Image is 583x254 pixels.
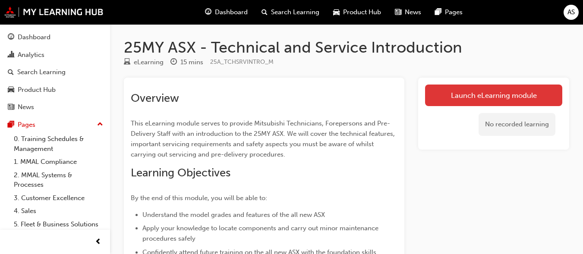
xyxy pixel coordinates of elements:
[3,28,107,117] button: DashboardAnalyticsSearch LearningProduct HubNews
[210,58,274,66] span: Learning resource code
[10,169,107,191] a: 2. MMAL Systems & Processes
[18,50,44,60] div: Analytics
[10,218,107,231] a: 5. Fleet & Business Solutions
[205,7,211,18] span: guage-icon
[170,57,203,68] div: Duration
[445,7,463,17] span: Pages
[3,64,107,80] a: Search Learning
[18,102,34,112] div: News
[124,57,164,68] div: Type
[567,7,575,17] span: AS
[131,91,179,105] span: Overview
[333,7,340,18] span: car-icon
[271,7,319,17] span: Search Learning
[8,51,14,59] span: chart-icon
[435,7,441,18] span: pages-icon
[170,59,177,66] span: clock-icon
[8,69,14,76] span: search-icon
[18,32,50,42] div: Dashboard
[8,103,14,111] span: news-icon
[131,166,230,179] span: Learning Objectives
[425,85,562,106] a: Launch eLearning module
[10,204,107,218] a: 4. Sales
[3,29,107,45] a: Dashboard
[142,211,325,219] span: Understand the model grades and features of the all new ASX
[479,113,555,136] div: No recorded learning
[18,85,56,95] div: Product Hub
[131,194,267,202] span: By the end of this module, you will be able to:
[564,5,579,20] button: AS
[255,3,326,21] a: search-iconSearch Learning
[3,117,107,133] button: Pages
[10,132,107,155] a: 0. Training Schedules & Management
[3,99,107,115] a: News
[180,57,203,67] div: 15 mins
[343,7,381,17] span: Product Hub
[3,47,107,63] a: Analytics
[97,119,103,130] span: up-icon
[8,34,14,41] span: guage-icon
[405,7,421,17] span: News
[8,86,14,94] span: car-icon
[18,120,35,130] div: Pages
[8,121,14,129] span: pages-icon
[10,155,107,169] a: 1. MMAL Compliance
[262,7,268,18] span: search-icon
[388,3,428,21] a: news-iconNews
[3,82,107,98] a: Product Hub
[95,237,101,248] span: prev-icon
[142,224,380,242] span: Apply your knowledge to locate components and carry out minor maintenance procedures safely
[134,57,164,67] div: eLearning
[198,3,255,21] a: guage-iconDashboard
[17,67,66,77] div: Search Learning
[395,7,401,18] span: news-icon
[10,191,107,205] a: 3. Customer Excellence
[131,119,397,158] span: This eLearning module serves to provide Mitsubishi Technicians, Forepersons and Pre-Delivery Staf...
[326,3,388,21] a: car-iconProduct Hub
[215,7,248,17] span: Dashboard
[428,3,470,21] a: pages-iconPages
[4,6,104,18] img: mmal
[124,38,569,57] h1: 25MY ASX - Technical and Service Introduction
[124,59,130,66] span: learningResourceType_ELEARNING-icon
